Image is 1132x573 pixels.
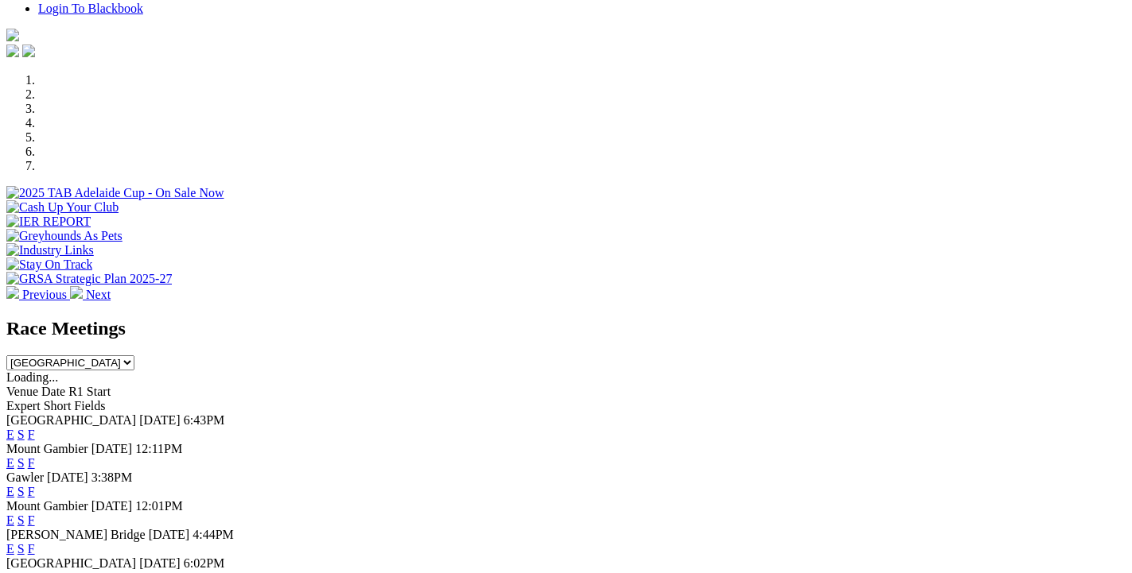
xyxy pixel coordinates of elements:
a: E [6,542,14,556]
a: Login To Blackbook [38,2,143,15]
span: [DATE] [91,442,133,455]
span: Short [44,399,72,412]
span: 6:02PM [184,556,225,570]
img: chevron-right-pager-white.svg [70,286,83,299]
span: [DATE] [139,413,181,427]
span: [GEOGRAPHIC_DATA] [6,413,136,427]
span: [DATE] [149,528,190,541]
span: Gawler [6,470,44,484]
img: Stay On Track [6,257,92,272]
a: E [6,485,14,498]
img: IER REPORT [6,215,91,229]
img: twitter.svg [22,45,35,57]
a: S [18,542,25,556]
span: [DATE] [47,470,88,484]
span: R1 Start [68,385,111,398]
span: Previous [22,288,67,301]
span: Date [41,385,65,398]
span: 12:01PM [135,499,183,513]
a: F [28,456,35,470]
span: [DATE] [139,556,181,570]
span: Mount Gambier [6,442,88,455]
a: S [18,428,25,441]
span: 3:38PM [91,470,133,484]
img: facebook.svg [6,45,19,57]
img: Cash Up Your Club [6,200,119,215]
img: chevron-left-pager-white.svg [6,286,19,299]
a: S [18,513,25,527]
span: Loading... [6,370,58,384]
a: Previous [6,288,70,301]
h2: Race Meetings [6,318,1126,339]
span: Mount Gambier [6,499,88,513]
a: F [28,513,35,527]
a: S [18,456,25,470]
span: 12:11PM [135,442,182,455]
span: Expert [6,399,41,412]
a: F [28,542,35,556]
span: [DATE] [91,499,133,513]
img: GRSA Strategic Plan 2025-27 [6,272,172,286]
span: 6:43PM [184,413,225,427]
span: Next [86,288,111,301]
span: Venue [6,385,38,398]
span: Fields [74,399,105,412]
img: logo-grsa-white.png [6,29,19,41]
span: [GEOGRAPHIC_DATA] [6,556,136,570]
img: Industry Links [6,243,94,257]
a: E [6,428,14,441]
a: F [28,485,35,498]
a: S [18,485,25,498]
a: Next [70,288,111,301]
a: E [6,513,14,527]
span: 4:44PM [193,528,234,541]
a: E [6,456,14,470]
img: 2025 TAB Adelaide Cup - On Sale Now [6,186,224,200]
span: [PERSON_NAME] Bridge [6,528,146,541]
a: F [28,428,35,441]
img: Greyhounds As Pets [6,229,123,243]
